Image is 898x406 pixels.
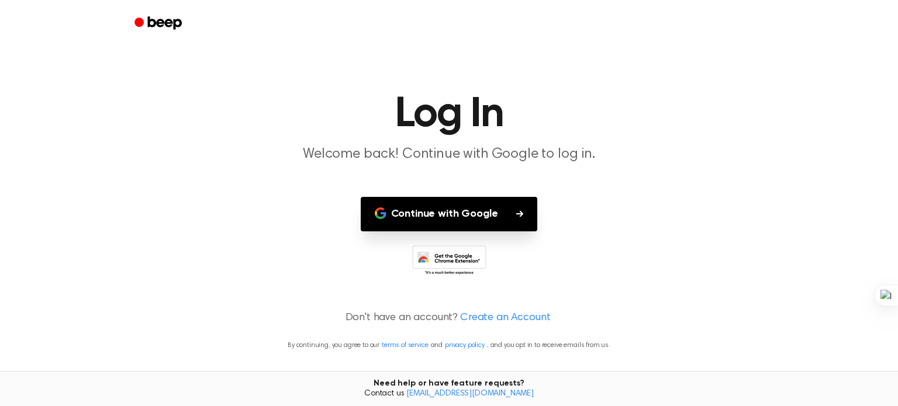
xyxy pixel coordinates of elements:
p: Don't have an account? [14,310,884,326]
a: [EMAIL_ADDRESS][DOMAIN_NAME] [406,390,534,398]
a: terms of service [382,342,428,349]
p: Welcome back! Continue with Google to log in. [224,145,673,164]
h1: Log In [150,93,748,136]
a: privacy policy [445,342,485,349]
button: Continue with Google [361,197,538,231]
p: By continuing, you agree to our and , and you opt in to receive emails from us. [14,340,884,351]
a: Beep [126,12,192,35]
span: Contact us [7,389,891,400]
a: Create an Account [460,310,550,326]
